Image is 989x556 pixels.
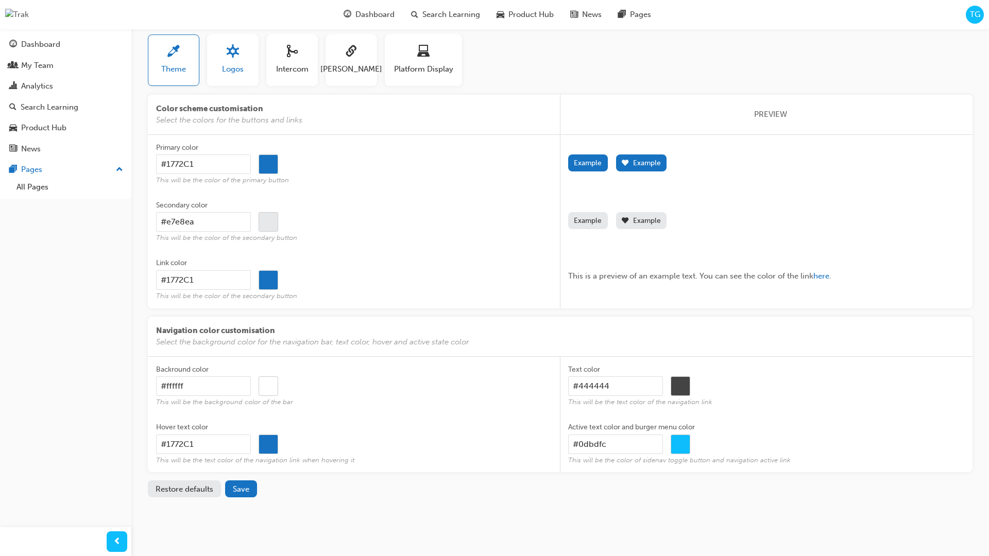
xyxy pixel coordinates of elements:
div: News [21,143,41,155]
a: All Pages [12,179,127,195]
input: Primary colorThis will be the color of the primary button [156,154,251,174]
span: people-icon [9,61,17,71]
button: Save [225,480,257,497]
div: Hover text color [156,422,208,432]
button: TG [966,6,984,24]
img: Trak [5,9,29,21]
div: Analytics [21,80,53,92]
a: Product Hub [4,118,127,137]
input: Hover text colorThis will be the text color of the navigation link when hovering it [156,435,251,454]
span: Dashboard [355,9,395,21]
span: laptop-icon [417,45,430,59]
span: sitesettings_saml-icon [345,45,357,59]
a: Search Learning [4,98,127,117]
span: This will be the text color of the navigation link [568,398,964,407]
button: Restore defaults [148,480,221,497]
a: guage-iconDashboard [335,4,403,25]
a: news-iconNews [562,4,610,25]
span: Color scheme customisation [156,103,544,115]
a: search-iconSearch Learning [403,4,488,25]
span: here [813,271,829,281]
span: Save [233,484,249,494]
span: Product Hub [508,9,554,21]
span: Theme [161,63,186,75]
div: Product Hub [21,122,66,134]
span: [PERSON_NAME] [320,63,382,75]
button: [PERSON_NAME] [326,34,377,86]
span: Pages [630,9,651,21]
input: Backround colorThis will be the background color of the bar [156,376,251,396]
span: This will be the color of the secondary button [156,234,552,242]
span: search-icon [411,8,418,21]
span: This will be the text color of the navigation link when hovering it [156,456,552,465]
div: Active text color and burger menu color [568,422,695,432]
span: news-icon [9,145,17,154]
span: Select the background color for the navigation bar, text color, hover and active state color [156,336,964,348]
button: Theme [148,34,199,86]
span: This will be the background color of the bar [156,398,552,407]
div: My Team [21,60,54,72]
div: Backround color [156,364,209,375]
div: Link color [156,258,187,268]
button: Logos [207,34,259,86]
input: Text colorThis will be the text color of the navigation link [568,376,663,396]
span: sitesettings_intercom-icon [286,45,298,59]
span: pages-icon [9,165,17,175]
a: car-iconProduct Hub [488,4,562,25]
span: up-icon [116,163,123,177]
span: Intercom [276,63,309,75]
a: Analytics [4,77,127,96]
input: Secondary colorThis will be the color of the secondary button [156,212,251,232]
span: chart-icon [9,82,17,91]
span: Logos [222,63,244,75]
a: My Team [4,56,127,75]
span: This is a preview of an example text. You can see the color of the link . [568,271,831,281]
span: search-icon [9,103,16,112]
a: News [4,140,127,159]
div: Dashboard [21,39,60,50]
div: Primary color [156,143,198,153]
span: PREVIEW [754,109,787,120]
div: Secondary color [156,200,208,211]
span: prev-icon [113,535,121,548]
div: Text color [568,364,600,375]
span: sitesettings_logos-icon [227,45,239,59]
span: car-icon [9,124,17,133]
span: Platform Display [394,63,453,75]
span: Label [568,258,964,270]
input: Active text color and burger menu colorThis will be the color of sidenav toggle button and naviga... [568,435,663,454]
div: Search Learning [21,101,78,113]
button: Pages [4,160,127,179]
button: Intercom [266,34,318,86]
span: Select the colors for the buttons and links [156,114,544,126]
button: Platform Display [385,34,462,86]
a: Dashboard [4,35,127,54]
span: This will be the color of the secondary button [156,292,552,301]
span: News [582,9,602,21]
span: TG [970,9,980,21]
button: DashboardMy TeamAnalyticsSearch LearningProduct HubNews [4,33,127,160]
span: car-icon [497,8,504,21]
input: Link colorThis will be the color of the secondary button [156,270,251,290]
span: sitesettings_theme-icon [167,45,180,59]
span: news-icon [570,8,578,21]
span: This will be the color of the primary button [156,176,552,185]
span: This will be the color of sidenav toggle button and navigation active link [568,456,964,465]
span: guage-icon [9,40,17,49]
span: Label [568,201,964,213]
div: Pages [21,164,42,176]
span: Navigation color customisation [156,325,964,337]
span: guage-icon [344,8,351,21]
span: pages-icon [618,8,626,21]
span: Label [568,143,964,155]
span: Search Learning [422,9,480,21]
a: pages-iconPages [610,4,659,25]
